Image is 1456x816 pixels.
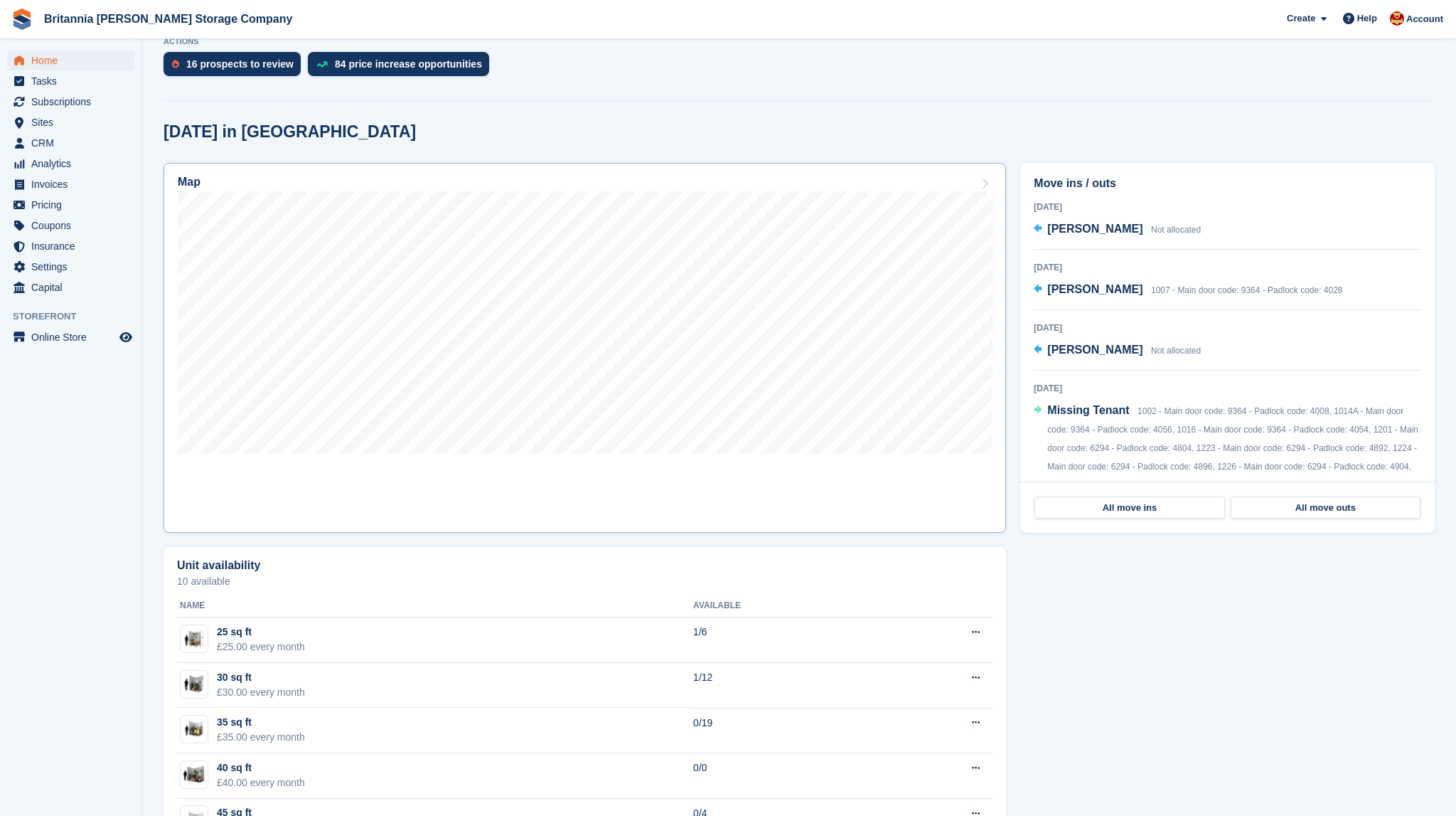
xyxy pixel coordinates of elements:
[31,327,117,347] span: Online Store
[7,195,134,215] a: menu
[181,629,208,650] img: 25.jpg
[1047,404,1129,416] span: Missing Tenant
[164,122,416,142] h2: [DATE] in [GEOGRAPHIC_DATA]
[217,640,305,655] div: £25.00 every month
[11,9,33,30] img: stora-icon-8386f47178a22dfd0bd8f6a31ec36ba5ce8667c1dd55bd0f319d3a0aa187defe.svg
[31,174,117,194] span: Invoices
[1390,11,1404,26] img: Einar Agustsson
[177,595,693,618] th: Name
[1151,285,1343,295] span: 1007 - Main door code: 9364 - Padlock code: 4028
[1034,402,1421,513] a: Missing Tenant 1002 - Main door code: 9364 - Padlock code: 4008, 1014A - Main door code: 9364 - P...
[181,719,208,740] img: 35-sqft-unit.jpg
[31,195,117,215] span: Pricing
[217,685,305,700] div: £30.00 every month
[38,7,298,31] a: Britannia [PERSON_NAME] Storage Company
[7,257,134,277] a: menu
[1151,346,1201,356] span: Not allocated
[217,775,305,790] div: £40.00 every month
[164,163,1006,533] a: Map
[1034,497,1224,519] a: All move ins
[31,71,117,91] span: Tasks
[7,154,134,174] a: menu
[308,52,496,83] a: 84 price increase opportunities
[7,236,134,256] a: menu
[693,753,877,799] td: 0/0
[1287,11,1315,26] span: Create
[13,309,141,324] span: Storefront
[164,52,308,83] a: 16 prospects to review
[1151,225,1201,235] span: Not allocated
[217,730,305,745] div: £35.00 every month
[1231,497,1420,519] a: All move outs
[217,625,305,640] div: 25 sq ft
[7,112,134,132] a: menu
[117,329,134,346] a: Preview store
[1047,344,1142,356] span: [PERSON_NAME]
[693,663,877,709] td: 1/12
[1034,175,1421,192] h2: Move ins / outs
[164,37,1435,46] p: ACTIONS
[1357,11,1377,26] span: Help
[177,559,260,572] h2: Unit availability
[7,216,134,235] a: menu
[7,327,134,347] a: menu
[7,133,134,153] a: menu
[7,277,134,297] a: menu
[31,133,117,153] span: CRM
[1047,283,1142,295] span: [PERSON_NAME]
[31,51,117,70] span: Home
[31,216,117,235] span: Coupons
[1047,406,1418,509] span: 1002 - Main door code: 9364 - Padlock code: 4008, 1014A - Main door code: 9364 - Padlock code: 40...
[335,58,482,70] div: 84 price increase opportunities
[31,257,117,277] span: Settings
[181,765,208,785] img: 40-sqft-unit.jpg
[693,618,877,663] td: 1/6
[31,92,117,112] span: Subscriptions
[316,61,328,68] img: price_increase_opportunities-93ffe204e8149a01c8c9dc8f82e8f89637d9d84a8eef4429ea346261dce0b2c0.svg
[178,176,200,189] h2: Map
[177,576,992,586] p: 10 available
[217,670,305,685] div: 30 sq ft
[693,595,877,618] th: Available
[31,154,117,174] span: Analytics
[186,58,294,70] div: 16 prospects to review
[1034,322,1421,334] div: [DATE]
[217,715,305,730] div: 35 sq ft
[693,708,877,753] td: 0/19
[7,92,134,112] a: menu
[1034,261,1421,274] div: [DATE]
[1034,281,1342,300] a: [PERSON_NAME] 1007 - Main door code: 9364 - Padlock code: 4028
[7,71,134,91] a: menu
[7,174,134,194] a: menu
[1406,12,1443,26] span: Account
[1034,221,1201,239] a: [PERSON_NAME] Not allocated
[31,112,117,132] span: Sites
[31,277,117,297] span: Capital
[1047,223,1142,235] span: [PERSON_NAME]
[217,761,305,775] div: 40 sq ft
[31,236,117,256] span: Insurance
[7,51,134,70] a: menu
[1034,341,1201,360] a: [PERSON_NAME] Not allocated
[181,674,208,694] img: 30-sqft-unit.jpg
[172,60,179,68] img: prospect-51fa495bee0391a8d652442698ab0144808aea92771e9ea1ae160a38d050c398.svg
[1034,201,1421,213] div: [DATE]
[1034,382,1421,395] div: [DATE]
